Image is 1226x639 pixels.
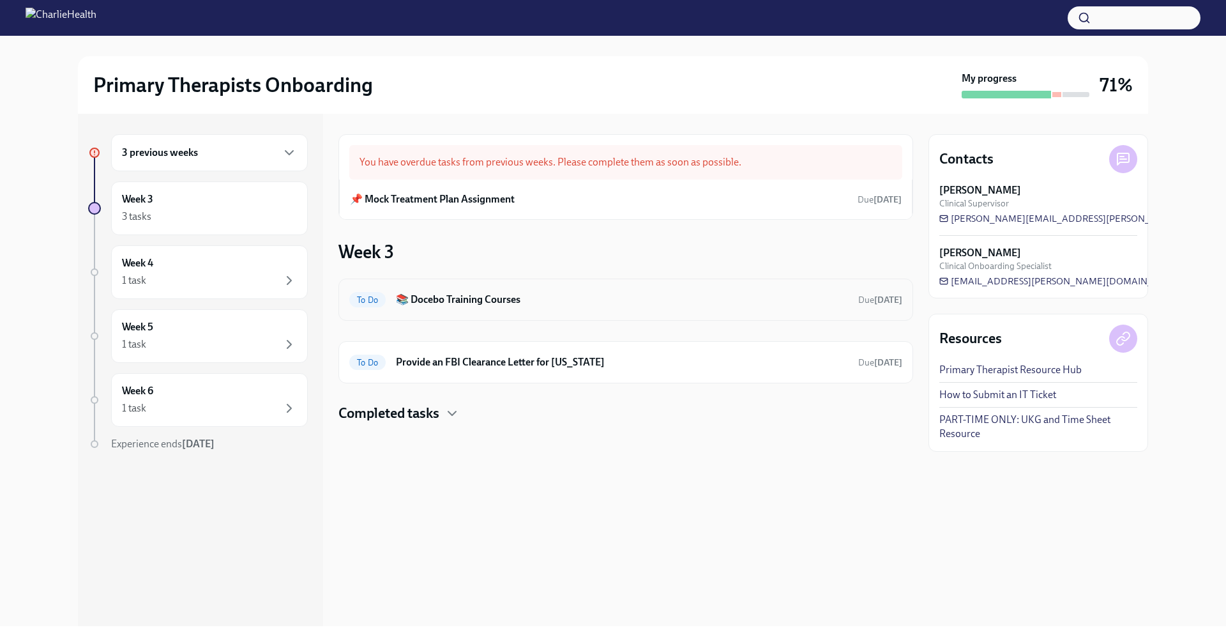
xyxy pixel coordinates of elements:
span: August 26th, 2025 10:00 [858,294,902,306]
h6: 📚 Docebo Training Courses [396,293,848,307]
span: Due [858,295,902,305]
a: Week 51 task [88,309,308,363]
a: Week 41 task [88,245,308,299]
strong: [DATE] [874,357,902,368]
span: To Do [349,295,386,305]
div: Completed tasks [338,404,913,423]
img: CharlieHealth [26,8,96,28]
h6: Week 5 [122,320,153,334]
div: 1 task [122,337,146,351]
div: You have overdue tasks from previous weeks. Please complete them as soon as possible. [349,145,902,180]
span: Clinical Supervisor [939,197,1009,210]
strong: [PERSON_NAME] [939,183,1021,197]
span: August 22nd, 2025 10:00 [858,194,902,206]
h2: Primary Therapists Onboarding [93,72,373,98]
strong: [DATE] [874,295,902,305]
strong: [PERSON_NAME] [939,246,1021,260]
h3: 71% [1100,73,1133,96]
a: To DoProvide an FBI Clearance Letter for [US_STATE]Due[DATE] [349,352,902,373]
a: How to Submit an IT Ticket [939,388,1056,402]
h6: Week 4 [122,256,153,270]
h6: Provide an FBI Clearance Letter for [US_STATE] [396,355,848,369]
a: PART-TIME ONLY: UKG and Time Sheet Resource [939,413,1137,441]
h6: Week 3 [122,192,153,206]
a: Primary Therapist Resource Hub [939,363,1082,377]
span: To Do [349,358,386,367]
h4: Completed tasks [338,404,439,423]
strong: [DATE] [182,438,215,450]
span: Due [858,357,902,368]
span: September 18th, 2025 10:00 [858,357,902,369]
strong: [DATE] [874,194,902,205]
a: [EMAIL_ADDRESS][PERSON_NAME][DOMAIN_NAME] [939,275,1183,288]
div: 3 tasks [122,210,151,224]
a: Week 33 tasks [88,181,308,235]
div: 1 task [122,273,146,288]
span: Experience ends [111,438,215,450]
h3: Week 3 [338,240,394,263]
strong: My progress [962,72,1017,86]
a: Week 61 task [88,373,308,427]
h6: 3 previous weeks [122,146,198,160]
h4: Resources [939,329,1002,348]
span: Due [858,194,902,205]
div: 3 previous weeks [111,134,308,171]
h4: Contacts [939,150,994,169]
a: To Do📚 Docebo Training CoursesDue[DATE] [349,289,902,310]
span: Clinical Onboarding Specialist [939,260,1052,272]
h6: 📌 Mock Treatment Plan Assignment [350,192,515,206]
a: 📌 Mock Treatment Plan AssignmentDue[DATE] [350,190,902,209]
h6: Week 6 [122,384,153,398]
div: 1 task [122,401,146,415]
